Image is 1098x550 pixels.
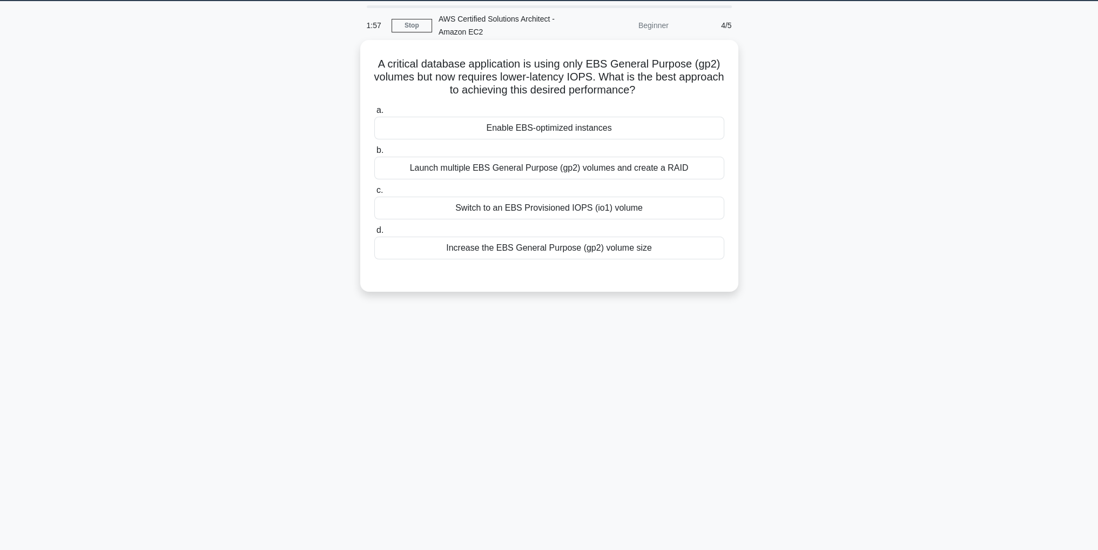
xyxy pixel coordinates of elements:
[373,57,725,97] h5: A critical database application is using only EBS General Purpose (gp2) volumes but now requires ...
[581,15,675,36] div: Beginner
[374,157,724,179] div: Launch multiple EBS General Purpose (gp2) volumes and create a RAID
[675,15,738,36] div: 4/5
[374,117,724,139] div: Enable EBS-optimized instances
[376,185,383,194] span: c.
[376,225,383,234] span: d.
[374,197,724,219] div: Switch to an EBS Provisioned IOPS (io1) volume
[376,145,383,155] span: b.
[392,19,432,32] a: Stop
[376,105,383,115] span: a.
[360,15,392,36] div: 1:57
[432,8,581,43] div: AWS Certified Solutions Architect - Amazon EC2
[374,237,724,259] div: Increase the EBS General Purpose (gp2) volume size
